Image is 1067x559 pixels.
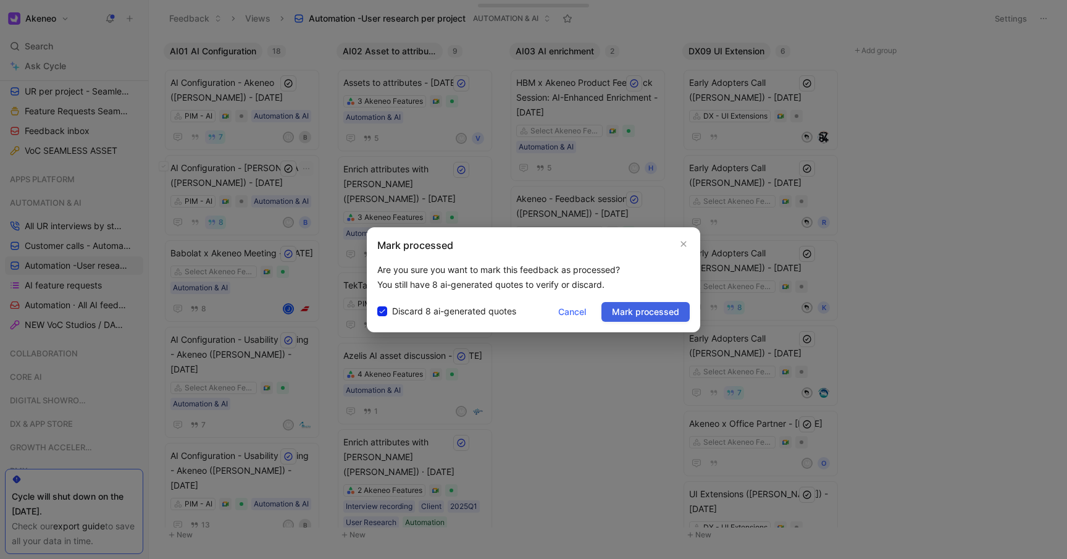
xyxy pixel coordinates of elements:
span: Mark processed [612,305,679,319]
p: Are you sure you want to mark this feedback as processed? [377,263,690,277]
p: You still have 8 ai-generated quotes to verify or discard. [377,277,690,292]
button: Mark processed [601,302,690,322]
button: Cancel [548,302,596,322]
span: Discard 8 ai-generated quotes [392,304,516,319]
h2: Mark processed [377,238,453,253]
span: Cancel [558,305,586,319]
